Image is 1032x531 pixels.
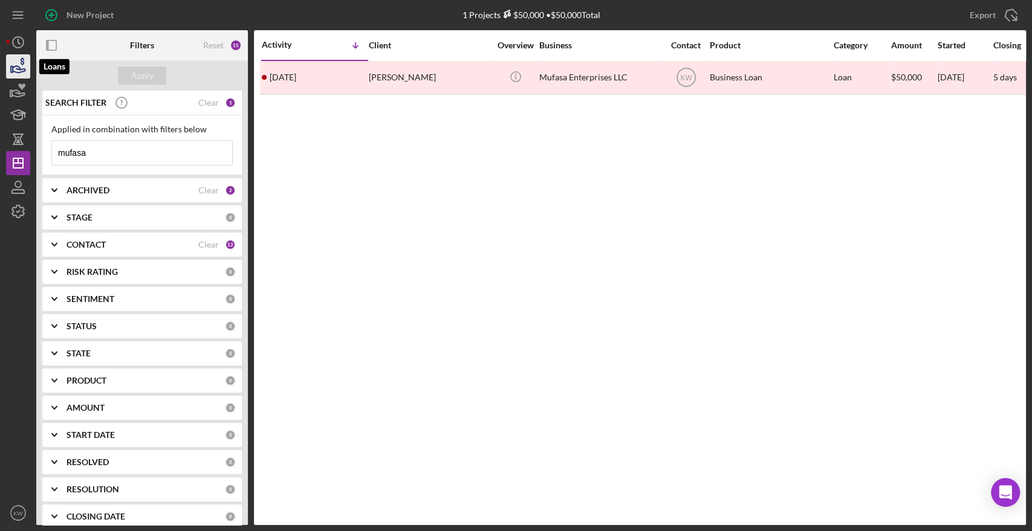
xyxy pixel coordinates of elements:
b: RESOLVED [67,457,109,467]
div: $50,000 [891,62,936,94]
div: Amount [891,40,936,50]
div: Applied in combination with filters below [51,124,233,134]
button: New Project [36,3,126,27]
div: Client [369,40,490,50]
div: 0 [225,402,236,413]
div: Business [539,40,660,50]
div: 0 [225,484,236,495]
text: KW [680,74,692,82]
button: Apply [118,66,166,85]
div: Reset [203,40,224,50]
div: 2 [225,185,236,196]
button: KW [6,501,30,525]
b: PRODUCT [67,376,106,385]
div: New Project [67,3,114,27]
div: Contact [663,40,709,50]
div: Loan [834,62,890,94]
div: Clear [198,240,219,249]
div: Activity [262,40,315,50]
time: 5 days [993,72,1017,82]
text: KW [13,510,23,517]
div: Mufasa Enterprises LLC [539,62,660,94]
div: 0 [225,430,236,440]
b: SEARCH FILTER [45,98,106,108]
div: [PERSON_NAME] [369,62,490,94]
b: START DATE [67,430,115,440]
div: 0 [225,321,236,332]
div: Started [938,40,992,50]
b: CLOSING DATE [67,512,125,521]
div: 0 [225,212,236,223]
div: Category [834,40,890,50]
b: AMOUNT [67,403,105,413]
div: 0 [225,294,236,304]
div: Business Loan [710,62,831,94]
div: 1 [225,97,236,108]
b: CONTACT [67,240,106,249]
div: 0 [225,511,236,522]
div: $50,000 [501,10,544,20]
b: STATUS [67,321,97,331]
b: Filters [130,40,154,50]
div: 0 [225,457,236,468]
div: 12 [225,239,236,250]
div: [DATE] [938,62,992,94]
div: Overview [493,40,538,50]
b: STAGE [67,213,92,222]
time: 2025-09-23 22:11 [270,72,296,82]
div: Export [970,3,996,27]
div: 0 [225,348,236,359]
b: STATE [67,349,91,358]
b: RISK RATING [67,267,118,277]
div: Clear [198,185,219,195]
div: 1 Projects • $50,000 Total [462,10,600,20]
button: Export [958,3,1026,27]
div: 0 [225,266,236,277]
div: Product [710,40,831,50]
div: Open Intercom Messenger [991,478,1020,507]
div: Clear [198,98,219,108]
b: SENTIMENT [67,294,114,304]
div: Apply [131,66,154,85]
div: 0 [225,375,236,386]
b: RESOLUTION [67,484,119,494]
div: 15 [230,39,242,51]
b: ARCHIVED [67,185,109,195]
